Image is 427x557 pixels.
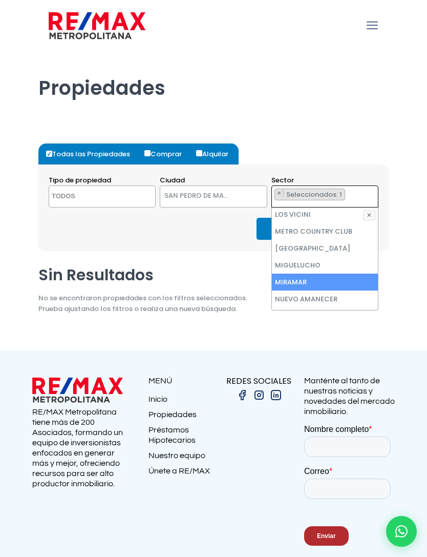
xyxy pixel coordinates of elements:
[274,189,345,200] li: MIRAMAR
[194,143,239,164] label: Alquilar
[253,389,265,401] img: instagram.png
[148,425,214,450] a: Préstamos Hipotecarios
[236,389,248,401] img: facebook.png
[272,291,378,307] li: NUEVO AMANECER
[38,293,247,314] p: No se encontraron propiedades con los filtros seleccionados. Prueba ajustando los filtros o reali...
[304,376,395,417] p: Manténte al tanto de nuestras noticias y novedades del mercado inmobiliario.
[148,409,214,425] a: Propiedades
[160,185,267,208] span: SAN PEDRO DE MACORÍS
[160,175,185,185] span: Ciudad
[272,206,378,223] li: LOS VICINI
[148,394,214,409] a: Inicio
[272,307,378,324] li: ORTÍZ
[364,17,381,34] a: mobile menu
[148,376,214,386] p: MENÚ
[363,210,375,220] button: ✕
[270,389,282,401] img: linkedin.png
[368,189,373,199] button: Remove all items
[144,150,151,156] input: Comprar
[285,190,345,199] span: Seleccionados: 1
[44,143,140,164] label: Todas las Propiedades
[271,175,294,185] span: Sector
[148,466,214,481] a: Únete a RE/MAX
[304,424,395,554] iframe: Form 0
[277,189,281,197] span: ×
[242,189,257,205] button: Remove all items
[148,450,214,466] a: Nuestro equipo
[32,376,123,404] img: remax metropolitana logo
[272,240,378,257] li: [GEOGRAPHIC_DATA]
[214,376,304,386] p: REDES SOCIALES
[142,143,192,164] label: Comprar
[38,265,247,285] h2: Sin Resultados
[49,175,111,185] span: Tipo de propiedad
[46,151,52,157] input: Todas las Propiedades
[272,186,277,208] textarea: Search
[49,10,145,41] img: remax-metropolitana-logo
[272,223,378,240] li: METRO COUNTRY CLUB
[38,52,389,100] h1: Propiedades
[32,407,123,489] p: RE/MAX Metropolitana tiene más de 200 Asociados, formando un equipo de inversionistas enfocados e...
[49,186,136,208] textarea: Search
[160,189,242,203] span: SAN PEDRO DE MACORÍS
[252,193,257,201] span: ×
[257,218,344,240] button: Buscar
[196,150,202,156] input: Alquilar
[272,257,378,274] li: MIGUELUCHO
[272,274,378,291] li: MIRAMAR
[275,189,284,197] button: Remove item
[368,190,372,198] span: ×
